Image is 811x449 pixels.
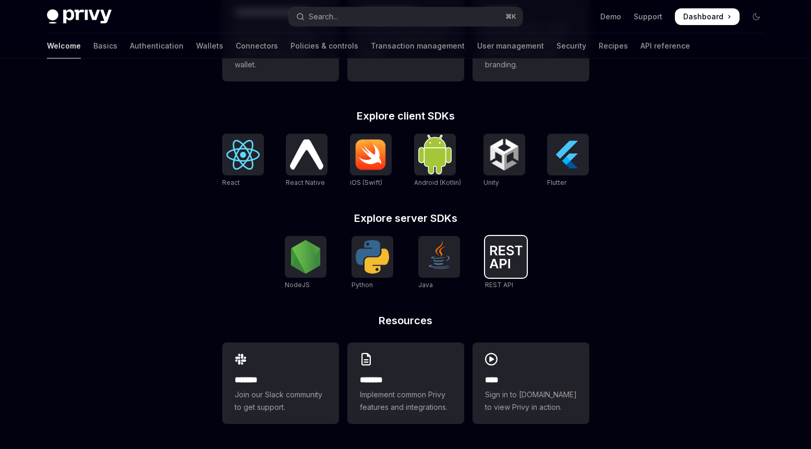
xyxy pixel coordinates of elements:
img: React [226,140,260,170]
span: React Native [286,179,325,186]
a: ReactReact [222,134,264,188]
a: Basics [93,33,117,58]
a: **** **Implement common Privy features and integrations. [347,342,464,424]
span: ⌘ K [505,13,516,21]
img: iOS (Swift) [354,139,388,170]
span: Python [352,281,373,289]
a: NodeJSNodeJS [285,236,326,290]
a: Transaction management [371,33,465,58]
span: iOS (Swift) [350,179,382,186]
a: Welcome [47,33,81,58]
h2: Explore server SDKs [222,213,589,223]
img: Flutter [551,138,585,171]
a: Security [556,33,586,58]
span: Implement common Privy features and integrations. [360,388,452,413]
a: API reference [640,33,690,58]
span: Android (Kotlin) [414,179,461,186]
h2: Resources [222,315,589,326]
a: Dashboard [675,8,740,25]
a: ****Sign in to [DOMAIN_NAME] to view Privy in action. [473,342,589,424]
span: Java [418,281,433,289]
a: Android (Kotlin)Android (Kotlin) [414,134,461,188]
a: PythonPython [352,236,393,290]
a: iOS (Swift)iOS (Swift) [350,134,392,188]
img: dark logo [47,9,112,24]
span: Dashboard [683,11,723,22]
a: **** **Join our Slack community to get support. [222,342,339,424]
img: Unity [488,138,521,171]
span: Sign in to [DOMAIN_NAME] to view Privy in action. [485,388,577,413]
img: Android (Kotlin) [418,135,452,174]
span: Join our Slack community to get support. [235,388,326,413]
img: NodeJS [289,240,322,274]
button: Open search [289,7,523,26]
a: Wallets [196,33,223,58]
div: Search... [309,10,338,23]
span: REST API [485,281,513,289]
a: Recipes [599,33,628,58]
a: Authentication [130,33,184,58]
h2: Explore client SDKs [222,111,589,121]
a: User management [477,33,544,58]
img: REST API [489,245,523,268]
a: Demo [600,11,621,22]
a: Policies & controls [290,33,358,58]
button: Toggle dark mode [748,8,765,25]
img: React Native [290,139,323,169]
a: React NativeReact Native [286,134,328,188]
img: Python [356,240,389,274]
a: REST APIREST API [485,236,527,290]
span: React [222,179,240,186]
a: Connectors [236,33,278,58]
a: FlutterFlutter [547,134,589,188]
a: UnityUnity [483,134,525,188]
span: NodeJS [285,281,310,289]
a: JavaJava [418,236,460,290]
span: Flutter [547,179,566,186]
img: Java [422,240,456,274]
a: Support [634,11,662,22]
span: Unity [483,179,499,186]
